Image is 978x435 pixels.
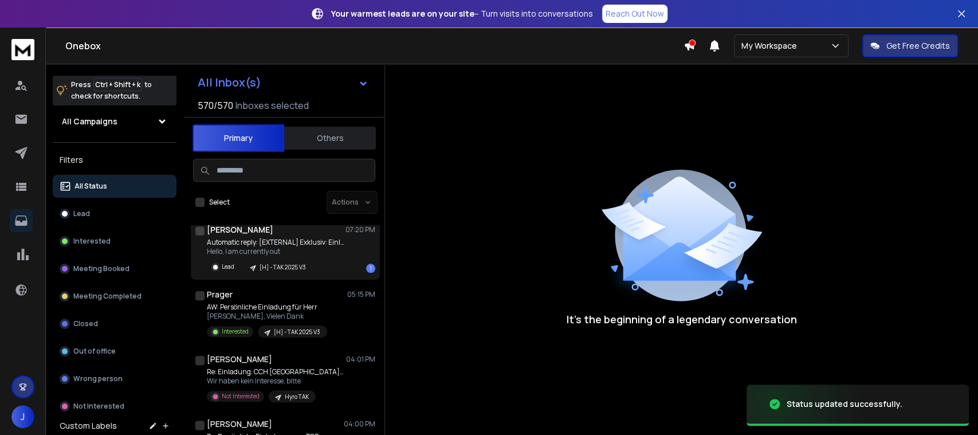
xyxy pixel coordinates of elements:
p: AW: Persönliche Einladung für Herr [207,303,327,312]
div: Status updated successfully. [787,398,902,410]
p: 04:01 PM [346,355,375,364]
label: Select [209,198,230,207]
button: All Status [53,175,176,198]
button: Closed [53,312,176,335]
strong: Your warmest leads are on your site [331,8,474,19]
a: Reach Out Now [602,5,667,23]
p: My Workspace [741,40,802,52]
p: Re: Einladung: CCH [GEOGRAPHIC_DATA] 09./10. [207,367,344,377]
button: Not Interested [53,395,176,418]
p: 04:00 PM [344,420,375,429]
p: Lead [73,209,90,218]
p: [H] - TAK 2025 V3 [274,328,320,336]
button: Primary [193,124,284,152]
h1: All Inbox(s) [198,77,261,88]
p: [PERSON_NAME], Vielen Dank [207,312,327,321]
p: Get Free Credits [886,40,950,52]
button: Get Free Credits [862,34,958,57]
p: Not Interested [73,402,124,411]
img: logo [11,39,34,60]
p: Lead [222,262,234,271]
button: All Inbox(s) [188,71,378,94]
p: Out of office [73,347,116,356]
p: Hyro TAK [285,393,309,401]
p: Wir haben kein Interesse, bitte [207,377,344,386]
h3: Filters [53,152,176,168]
p: 05:15 PM [347,290,375,299]
p: Not Interested [222,392,260,401]
button: Out of office [53,340,176,363]
span: 570 / 570 [198,99,233,112]
h1: [PERSON_NAME] [207,418,272,430]
h1: [PERSON_NAME] [207,354,272,365]
p: [H] - TAK 2025 V3 [260,263,306,272]
p: Interested [73,237,111,246]
h1: All Campaigns [62,116,117,127]
p: Hello, I am currently out [207,247,344,256]
h3: Inboxes selected [235,99,309,112]
button: All Campaigns [53,110,176,133]
p: Meeting Completed [73,292,142,301]
h1: Prager [207,289,233,300]
p: Meeting Booked [73,264,129,273]
h3: Custom Labels [60,420,117,432]
p: Reach Out Now [606,8,664,19]
div: 1 [366,264,375,273]
p: Wrong person [73,374,123,383]
p: – Turn visits into conversations [331,8,593,19]
button: Meeting Booked [53,257,176,280]
button: Meeting Completed [53,285,176,308]
button: J [11,405,34,428]
button: Others [284,126,376,151]
button: Interested [53,230,176,253]
span: Ctrl + Shift + k [93,78,142,91]
p: Closed [73,319,98,328]
h1: [PERSON_NAME] [207,224,273,236]
p: It’s the beginning of a legendary conversation [567,311,797,327]
p: Press to check for shortcuts. [71,79,152,102]
button: Wrong person [53,367,176,390]
button: Lead [53,202,176,225]
h1: Onebox [65,39,684,53]
p: Interested [222,327,249,336]
p: All Status [74,182,107,191]
p: Automatic reply: [EXTERNAL] Exklusiv: Einladung [207,238,344,247]
p: 07:20 PM [345,225,375,234]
